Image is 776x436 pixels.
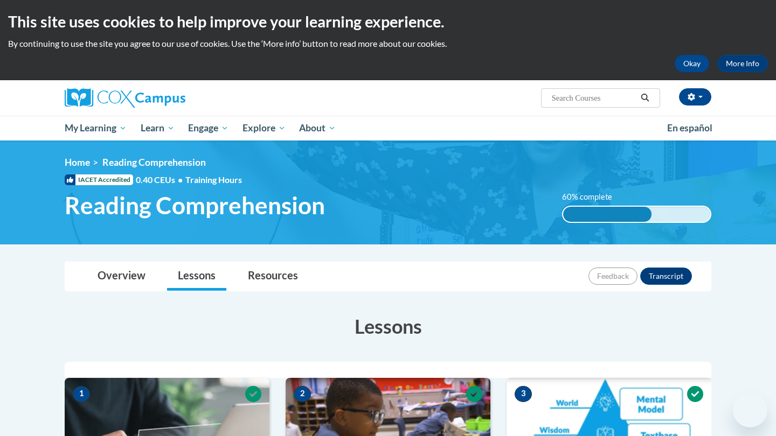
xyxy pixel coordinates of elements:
[667,122,712,133] span: En español
[65,88,185,108] img: Cox Campus
[717,55,768,72] a: More Info
[640,268,692,285] button: Transcript
[65,122,127,135] span: My Learning
[65,174,133,185] span: IACET Accredited
[293,116,343,140] a: About
[181,116,235,140] a: Engage
[8,38,768,50] p: By continuing to use the site you agree to our use of cookies. Use the ‘More info’ button to read...
[637,92,653,104] button: Search
[562,191,624,203] label: 60% complete
[563,207,652,222] div: 60% complete
[188,122,228,135] span: Engage
[588,268,638,285] button: Feedback
[65,191,325,220] span: Reading Comprehension
[65,88,269,108] a: Cox Campus
[48,116,727,140] div: Main menu
[235,116,293,140] a: Explore
[167,262,226,291] a: Lessons
[65,157,90,168] a: Home
[294,386,311,402] span: 2
[185,174,242,185] span: Training Hours
[134,116,182,140] a: Learn
[58,116,134,140] a: My Learning
[87,262,156,291] a: Overview
[65,313,711,340] h3: Lessons
[299,122,336,135] span: About
[675,55,709,72] button: Okay
[178,174,183,185] span: •
[8,11,768,32] h2: This site uses cookies to help improve your learning experience.
[515,386,532,402] span: 3
[242,122,286,135] span: Explore
[237,262,309,291] a: Resources
[136,174,185,186] span: 0.40 CEUs
[141,122,175,135] span: Learn
[551,92,637,104] input: Search Courses
[679,88,711,106] button: Account Settings
[660,117,719,139] a: En español
[73,386,90,402] span: 1
[102,157,206,168] span: Reading Comprehension
[733,393,767,427] iframe: Button to launch messaging window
